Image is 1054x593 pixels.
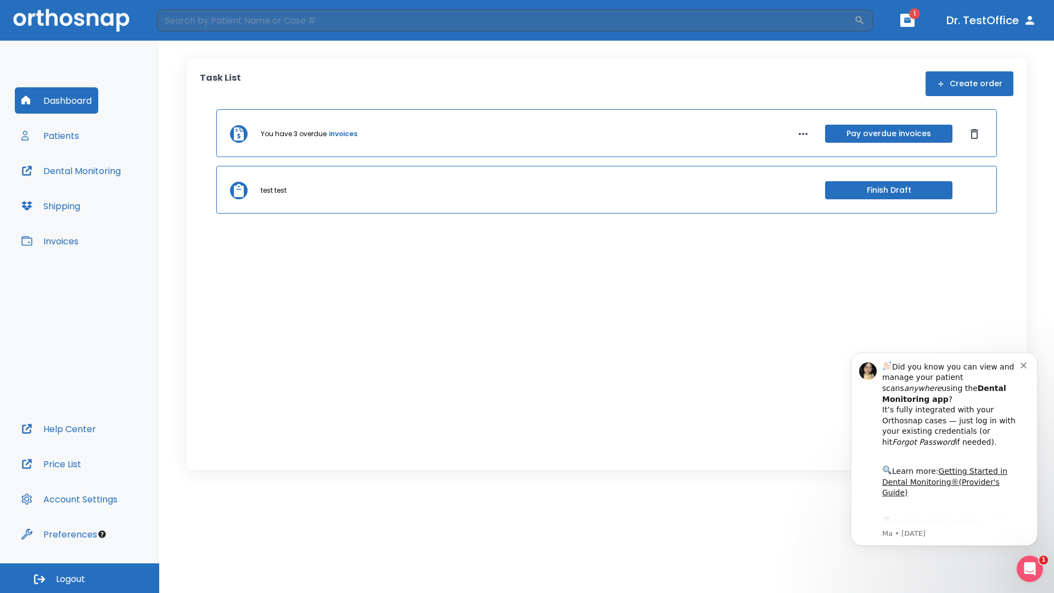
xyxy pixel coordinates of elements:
[157,9,854,31] input: Search by Patient Name or Case #
[329,129,357,139] a: invoices
[15,87,98,114] button: Dashboard
[186,24,195,32] button: Dismiss notification
[200,71,241,96] p: Task List
[56,573,85,585] span: Logout
[15,158,127,184] button: Dental Monitoring
[48,179,186,235] div: Download the app: | ​ Let us know if you need help getting started!
[15,416,103,442] button: Help Center
[15,122,86,149] button: Patients
[15,228,85,254] button: Invoices
[1017,556,1043,582] iframe: Intercom live chat
[13,9,130,31] img: Orthosnap
[926,71,1013,96] button: Create order
[97,529,107,539] div: Tooltip anchor
[15,451,88,477] button: Price List
[909,8,920,19] span: 1
[15,486,124,512] button: Account Settings
[825,181,952,199] button: Finish Draft
[825,125,952,143] button: Pay overdue invoices
[966,125,983,143] button: Dismiss
[261,129,327,139] p: You have 3 overdue
[48,182,145,202] a: App Store
[15,193,87,219] button: Shipping
[834,336,1054,563] iframe: Intercom notifications message
[1039,556,1048,564] span: 1
[48,193,186,203] p: Message from Ma, sent 4w ago
[15,521,104,547] button: Preferences
[942,10,1041,30] button: Dr. TestOffice
[261,186,287,195] p: test test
